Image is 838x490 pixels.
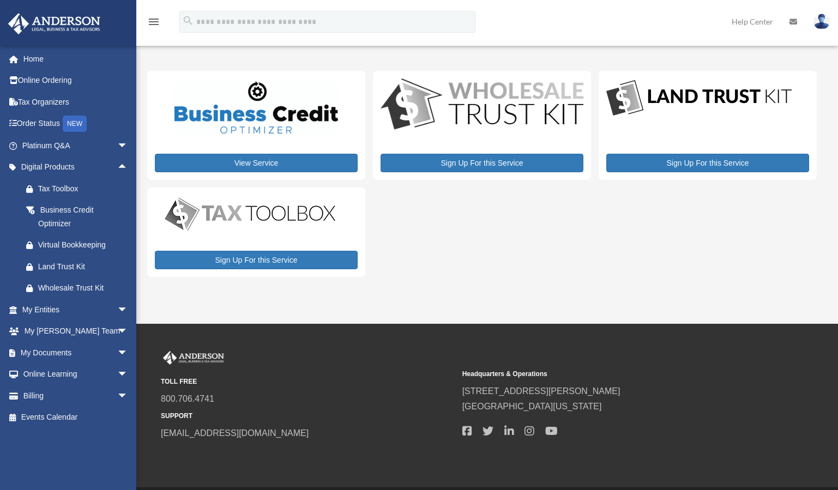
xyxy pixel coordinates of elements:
i: menu [147,15,160,28]
a: My [PERSON_NAME] Teamarrow_drop_down [8,320,144,342]
div: Virtual Bookkeeping [38,238,125,252]
a: Tax Toolbox [15,178,139,199]
a: Order StatusNEW [8,113,144,135]
a: Tax Organizers [8,91,144,113]
small: Headquarters & Operations [462,368,756,380]
img: Anderson Advisors Platinum Portal [5,13,104,34]
a: menu [147,19,160,28]
span: arrow_drop_down [117,320,139,343]
a: View Service [155,154,358,172]
a: [GEOGRAPHIC_DATA][US_STATE] [462,402,602,411]
img: User Pic [813,14,830,29]
span: arrow_drop_down [117,342,139,364]
a: My Documentsarrow_drop_down [8,342,144,364]
a: Billingarrow_drop_down [8,385,144,407]
a: [EMAIL_ADDRESS][DOMAIN_NAME] [161,428,309,438]
span: arrow_drop_down [117,385,139,407]
div: Wholesale Trust Kit [38,281,125,295]
i: search [182,15,194,27]
div: Business Credit Optimizer [38,203,125,230]
small: TOLL FREE [161,376,455,388]
div: Land Trust Kit [38,260,125,274]
small: SUPPORT [161,410,455,422]
a: Online Ordering [8,70,144,92]
a: Business Credit Optimizer [15,199,139,234]
a: [STREET_ADDRESS][PERSON_NAME] [462,386,620,396]
a: Home [8,48,144,70]
img: LandTrust_lgo-1.jpg [606,78,792,118]
div: NEW [63,116,87,132]
a: Online Learningarrow_drop_down [8,364,144,385]
span: arrow_drop_up [117,156,139,179]
img: Anderson Advisors Platinum Portal [161,351,226,365]
span: arrow_drop_down [117,299,139,321]
a: 800.706.4741 [161,394,214,403]
a: Virtual Bookkeeping [15,234,139,256]
a: Sign Up For this Service [606,154,809,172]
img: taxtoolbox_new-1.webp [155,195,346,233]
div: Tax Toolbox [38,182,125,196]
img: WS-Trust-Kit-lgo-1.jpg [381,78,583,132]
a: Land Trust Kit [15,256,139,277]
span: arrow_drop_down [117,135,139,157]
span: arrow_drop_down [117,364,139,386]
a: Events Calendar [8,407,144,428]
a: Digital Productsarrow_drop_up [8,156,139,178]
a: Sign Up For this Service [381,154,583,172]
a: Platinum Q&Aarrow_drop_down [8,135,144,156]
a: Sign Up For this Service [155,251,358,269]
a: My Entitiesarrow_drop_down [8,299,144,320]
a: Wholesale Trust Kit [15,277,139,299]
